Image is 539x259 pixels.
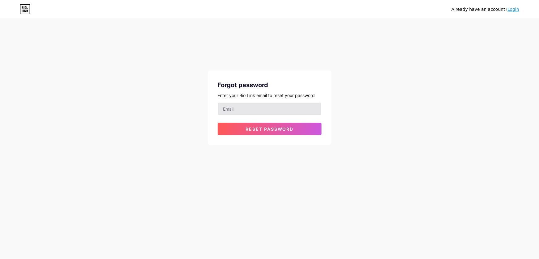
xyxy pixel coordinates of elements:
span: Reset password [246,126,293,132]
div: Forgot password [218,80,322,90]
button: Reset password [218,123,322,135]
div: Already have an account? [452,6,519,13]
input: Email [218,103,321,115]
a: Login [507,7,519,12]
div: Enter your Bio Link email to reset your password [218,92,322,99]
